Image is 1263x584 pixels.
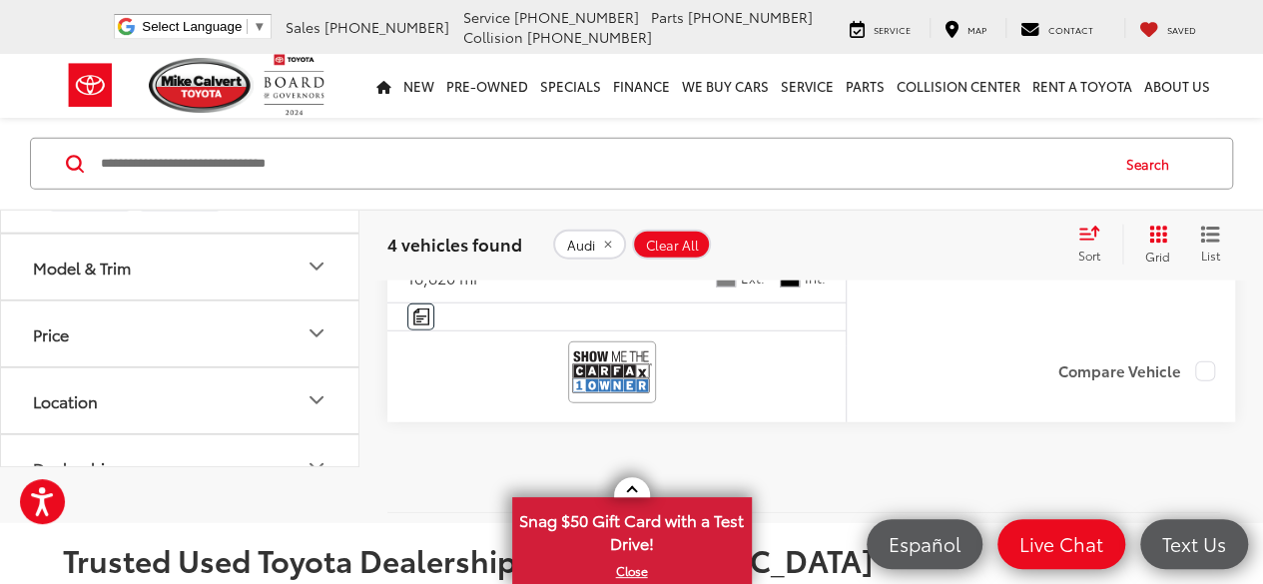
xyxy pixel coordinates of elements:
span: Text Us [1152,531,1236,556]
img: CarFax One Owner [572,345,652,398]
button: DealershipDealership [1,435,360,500]
button: Select sort value [1068,225,1122,265]
input: Search by Make, Model, or Keyword [99,140,1107,188]
a: Finance [607,54,676,118]
a: Pre-Owned [440,54,534,118]
button: Grid View [1122,225,1185,265]
span: Snag $50 Gift Card with a Test Drive! [514,499,750,560]
div: Dealership [33,458,115,477]
button: List View [1185,225,1235,265]
span: 4 vehicles found [387,232,522,256]
a: WE BUY CARS [676,54,775,118]
a: Text Us [1140,519,1248,569]
span: Service [874,23,911,36]
div: Price [305,321,328,345]
span: List [1200,247,1220,264]
span: ▼ [253,19,266,34]
span: Sales [286,17,320,37]
img: Comments [413,308,429,325]
a: Live Chat [997,519,1125,569]
span: Sort [1078,247,1100,264]
span: Collision [463,27,523,47]
button: remove Audi [553,230,626,260]
a: My Saved Vehicles [1124,18,1211,38]
a: Collision Center [891,54,1026,118]
div: Model & Trim [33,258,131,277]
span: Live Chat [1009,531,1113,556]
a: Service [775,54,840,118]
button: Model & TrimModel & Trim [1,235,360,299]
span: Español [879,531,970,556]
div: Dealership [305,455,328,479]
h2: Trusted Used Toyota Dealership In [GEOGRAPHIC_DATA] [63,543,1201,576]
span: Audi [567,237,595,253]
a: Map [930,18,1001,38]
span: Service [463,7,510,27]
button: Comments [407,303,434,330]
a: Contact [1005,18,1108,38]
span: Contact [1048,23,1093,36]
a: Español [867,519,982,569]
span: [PHONE_NUMBER] [688,7,813,27]
img: Mike Calvert Toyota [149,58,255,113]
button: Search [1107,139,1198,189]
span: Map [967,23,986,36]
a: New [397,54,440,118]
a: Rent a Toyota [1026,54,1138,118]
button: Clear All [632,230,711,260]
a: Specials [534,54,607,118]
span: Clear All [646,237,699,253]
span: [PHONE_NUMBER] [514,7,639,27]
label: Compare Vehicle [1058,361,1215,381]
div: Price [33,324,69,343]
a: About Us [1138,54,1216,118]
button: PricePrice [1,301,360,366]
span: Grid [1145,248,1170,265]
span: [PHONE_NUMBER] [527,27,652,47]
div: Location [33,391,98,410]
span: ​ [247,19,248,34]
a: Home [370,54,397,118]
span: Saved [1167,23,1196,36]
span: Select Language [142,19,242,34]
a: Parts [840,54,891,118]
span: Parts [651,7,684,27]
button: LocationLocation [1,368,360,433]
div: Model & Trim [305,255,328,279]
span: [PHONE_NUMBER] [324,17,449,37]
img: Toyota [53,53,128,118]
a: Service [835,18,926,38]
div: Location [305,388,328,412]
a: Select Language​ [142,19,266,34]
